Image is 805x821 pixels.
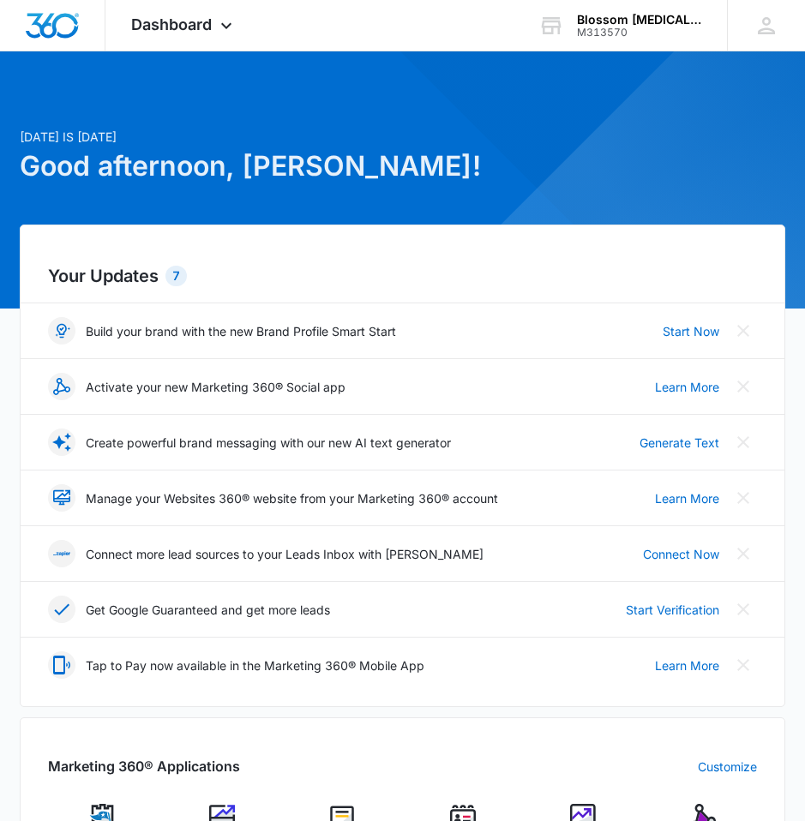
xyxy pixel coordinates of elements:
[655,378,719,396] a: Learn More
[86,545,484,563] p: Connect more lead sources to your Leads Inbox with [PERSON_NAME]
[577,27,702,39] div: account id
[730,540,757,567] button: Close
[640,434,719,452] a: Generate Text
[698,758,757,776] a: Customize
[20,146,784,187] h1: Good afternoon, [PERSON_NAME]!
[86,434,451,452] p: Create powerful brand messaging with our new AI text generator
[20,128,784,146] p: [DATE] is [DATE]
[86,489,498,507] p: Manage your Websites 360® website from your Marketing 360® account
[86,656,424,674] p: Tap to Pay now available in the Marketing 360® Mobile App
[730,484,757,512] button: Close
[655,656,719,674] a: Learn More
[86,601,330,619] p: Get Google Guaranteed and get more leads
[663,322,719,340] a: Start Now
[86,378,345,396] p: Activate your new Marketing 360® Social app
[643,545,719,563] a: Connect Now
[48,263,756,289] h2: Your Updates
[577,13,702,27] div: account name
[626,601,719,619] a: Start Verification
[86,322,396,340] p: Build your brand with the new Brand Profile Smart Start
[655,489,719,507] a: Learn More
[730,428,757,456] button: Close
[730,596,757,623] button: Close
[730,373,757,400] button: Close
[730,317,757,345] button: Close
[165,266,187,286] div: 7
[131,15,212,33] span: Dashboard
[730,651,757,679] button: Close
[48,756,240,776] h2: Marketing 360® Applications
